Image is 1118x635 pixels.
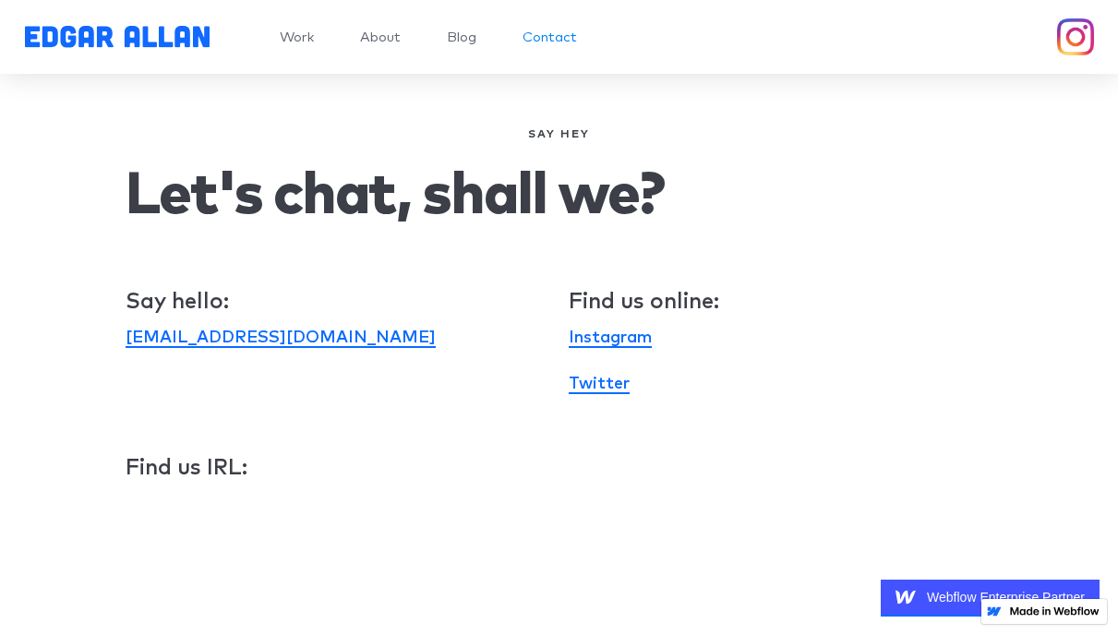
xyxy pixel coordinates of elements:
a: About [360,30,401,44]
a: Instagram [569,329,652,348]
h5: Say hello: [126,288,550,316]
h3: SAY HEY [126,129,993,140]
h5: Find us IRL: [126,454,993,482]
img: Made in Webflow [1009,606,1100,616]
a: Blog [447,30,476,44]
img: Webflow [896,587,916,607]
a: Contact [523,30,577,44]
h2: Let's chat, shall we? [126,159,993,233]
a: Work [280,30,314,44]
h5: Find us online: [569,288,993,316]
a: [EMAIL_ADDRESS][DOMAIN_NAME] [126,329,436,348]
a: Twitter [569,376,630,394]
a: Webflow Enterprise Partner [881,580,1100,617]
